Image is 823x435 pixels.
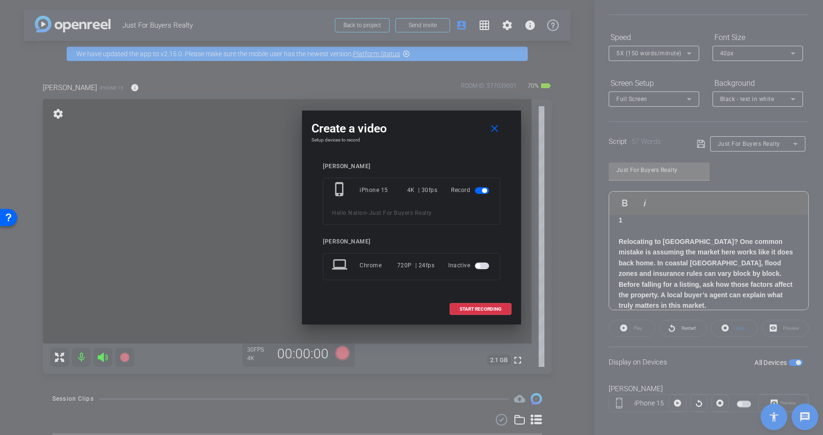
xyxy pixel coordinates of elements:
span: Hello Nation [332,210,367,216]
span: START RECORDING [460,307,502,312]
div: 4K | 30fps [407,182,438,199]
span: - [367,210,369,216]
button: START RECORDING [450,303,512,315]
div: 720P | 24fps [397,257,435,274]
h4: Setup devices to record [311,137,512,143]
mat-icon: phone_iphone [332,182,349,199]
div: [PERSON_NAME] [323,238,500,245]
mat-icon: close [489,123,501,135]
mat-icon: laptop [332,257,349,274]
div: Record [451,182,491,199]
div: [PERSON_NAME] [323,163,500,170]
div: Chrome [360,257,397,274]
span: Just For Buyers Realty [369,210,432,216]
div: Inactive [448,257,491,274]
div: Create a video [311,120,512,137]
div: iPhone 15 [360,182,407,199]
